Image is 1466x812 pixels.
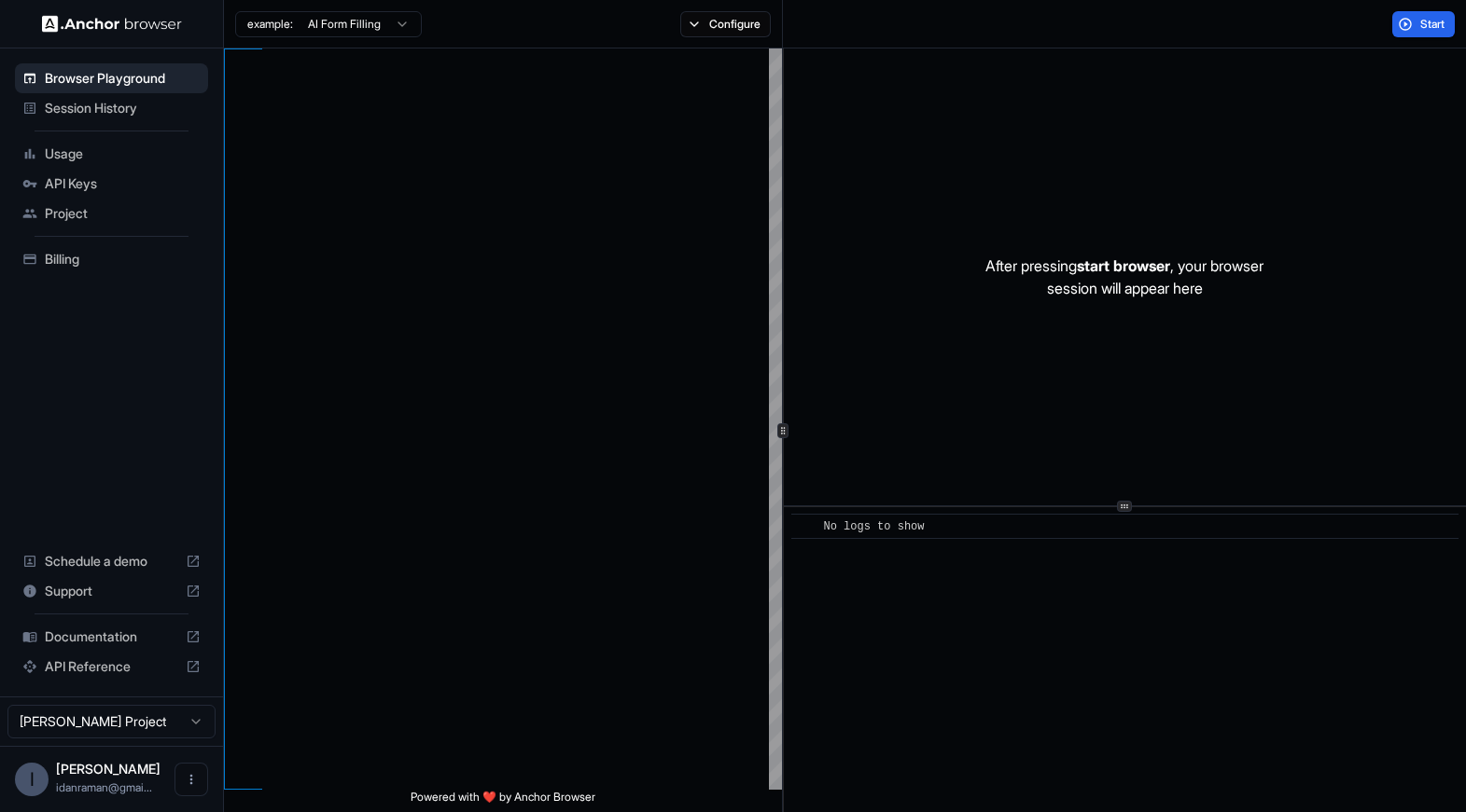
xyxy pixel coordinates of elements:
span: Browser Playground [45,69,201,88]
div: Project [15,199,208,228]
span: Project [45,204,201,223]
div: Usage [15,139,208,169]
span: Documentation [45,627,178,646]
div: API Reference [15,652,208,681]
span: Powered with ❤️ by Anchor Browser [411,790,595,812]
span: Schedule a demo [45,552,178,571]
span: example: [247,17,293,32]
span: No logs to show [823,520,924,533]
div: Billing [15,244,208,274]
div: I [15,763,49,796]
span: idanraman@gmail.com [56,780,152,794]
span: Support [45,582,178,600]
span: API Keys [45,174,201,193]
div: API Keys [15,169,208,199]
div: Documentation [15,622,208,652]
button: Open menu [175,763,208,796]
button: Configure [680,11,771,37]
span: Session History [45,99,201,117]
span: Idan Raman [56,761,161,777]
span: Usage [45,145,201,163]
p: After pressing , your browser session will appear here [985,255,1264,299]
div: Support [15,576,208,606]
div: Schedule a demo [15,546,208,576]
div: Session History [15,93,208,123]
span: Billing [45,250,201,268]
span: ​ [801,517,810,536]
img: Anchor Logo [42,15,182,33]
span: API Reference [45,657,178,676]
span: Start [1420,17,1446,32]
span: start browser [1077,256,1170,275]
button: Start [1392,11,1455,37]
div: Browser Playground [15,63,208,93]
